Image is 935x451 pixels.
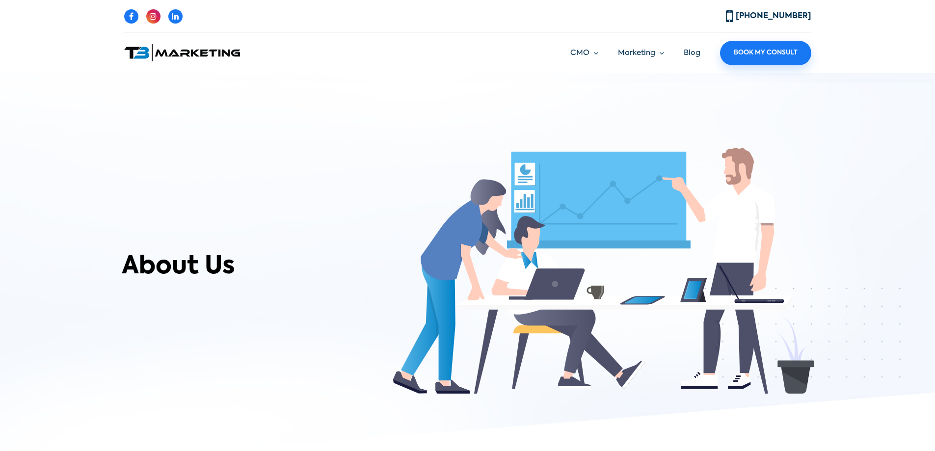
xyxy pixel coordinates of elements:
a: CMO [570,48,598,59]
img: T3 Marketing [124,44,240,61]
a: Blog [684,49,700,56]
a: Book My Consult [720,41,811,65]
h1: About Us [122,252,343,281]
a: Marketing [618,48,664,59]
a: [PHONE_NUMBER] [726,12,811,20]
